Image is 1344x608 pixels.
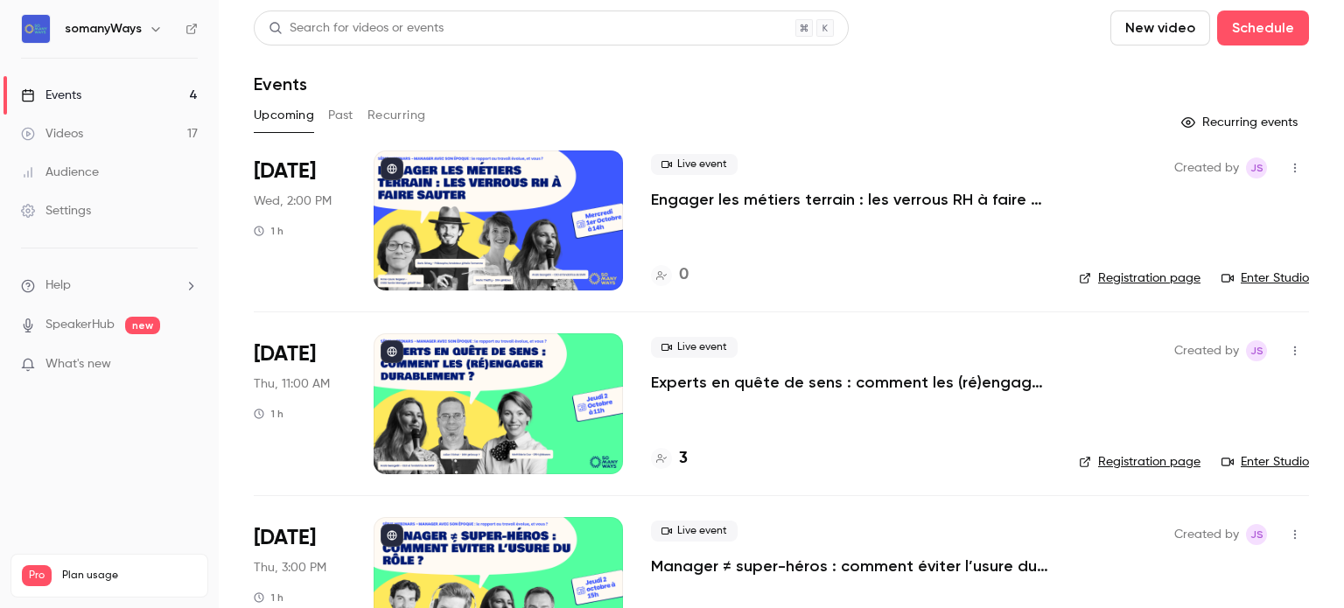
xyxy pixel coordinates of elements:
span: [DATE] [254,340,316,368]
img: somanyWays [22,15,50,43]
div: Videos [21,125,83,143]
div: Audience [21,164,99,181]
span: Live event [651,154,738,175]
a: Enter Studio [1221,453,1309,471]
button: Recurring [367,101,426,129]
div: Oct 2 Thu, 11:00 AM (Europe/Paris) [254,333,346,473]
button: New video [1110,10,1210,45]
span: What's new [45,355,111,374]
a: Registration page [1079,269,1200,287]
span: Created by [1174,157,1239,178]
span: Wed, 2:00 PM [254,192,332,210]
span: new [125,317,160,334]
span: JS [1250,340,1263,361]
span: Live event [651,337,738,358]
h4: 0 [679,263,689,287]
a: 3 [651,447,688,471]
span: Live event [651,521,738,542]
a: Engager les métiers terrain : les verrous RH à faire sauter [651,189,1051,210]
span: Pro [22,565,52,586]
div: 1 h [254,224,283,238]
button: Recurring events [1173,108,1309,136]
span: Created by [1174,524,1239,545]
h4: 3 [679,447,688,471]
span: JS [1250,524,1263,545]
button: Upcoming [254,101,314,129]
span: Julia Sueur [1246,524,1267,545]
h6: somanyWays [65,20,142,38]
div: Events [21,87,81,104]
a: Enter Studio [1221,269,1309,287]
a: 0 [651,263,689,287]
a: SpeakerHub [45,316,115,334]
li: help-dropdown-opener [21,276,198,295]
div: 1 h [254,591,283,605]
span: Julia Sueur [1246,340,1267,361]
h1: Events [254,73,307,94]
span: [DATE] [254,157,316,185]
div: Search for videos or events [269,19,444,38]
a: Experts en quête de sens : comment les (ré)engager durablement ? [651,372,1051,393]
span: Created by [1174,340,1239,361]
span: JS [1250,157,1263,178]
div: 1 h [254,407,283,421]
span: Thu, 11:00 AM [254,375,330,393]
span: [DATE] [254,524,316,552]
div: Settings [21,202,91,220]
a: Registration page [1079,453,1200,471]
button: Schedule [1217,10,1309,45]
span: Help [45,276,71,295]
button: Past [328,101,353,129]
span: Thu, 3:00 PM [254,559,326,577]
a: Manager ≠ super-héros : comment éviter l’usure du rôle ? [651,556,1051,577]
span: Plan usage [62,569,197,583]
div: Oct 1 Wed, 2:00 PM (Europe/Paris) [254,150,346,290]
span: Julia Sueur [1246,157,1267,178]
